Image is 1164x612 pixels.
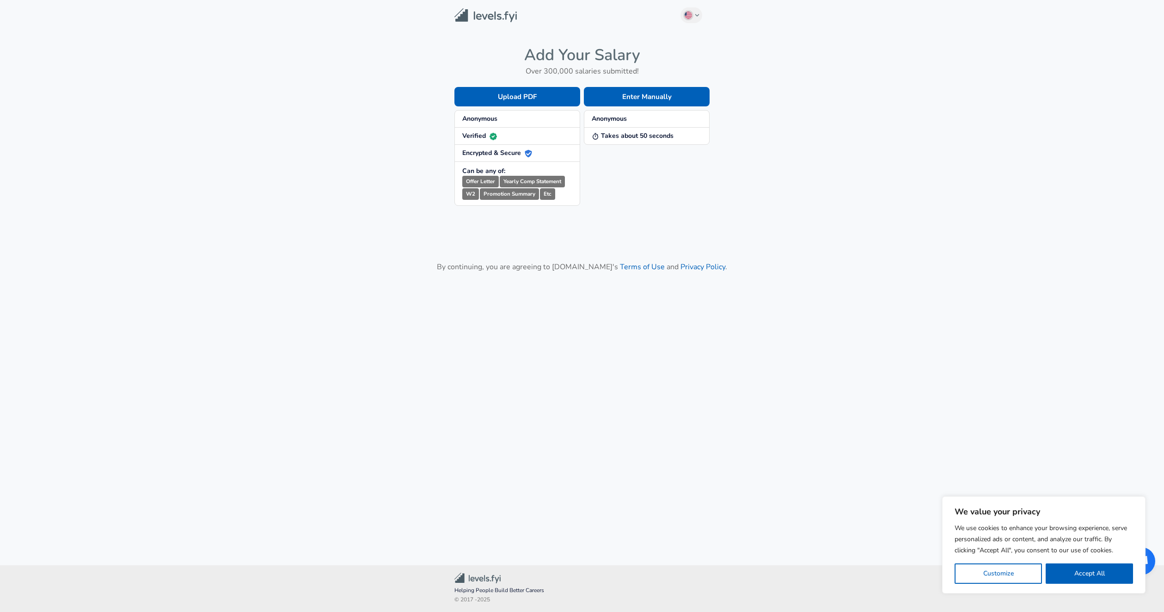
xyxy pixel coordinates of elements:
[454,45,710,65] h4: Add Your Salary
[500,176,565,187] small: Yearly Comp Statement
[955,523,1133,556] p: We use cookies to enhance your browsing experience, serve personalized ads or content, and analyz...
[955,563,1042,584] button: Customize
[955,506,1133,517] p: We value your privacy
[454,573,501,583] img: Levels.fyi Community
[680,7,703,23] button: English (US)
[620,262,665,272] a: Terms of Use
[462,167,505,175] strong: Can be any of:
[454,586,710,595] span: Helping People Build Better Careers
[680,262,725,272] a: Privacy Policy
[540,188,555,200] small: Etc
[462,148,532,157] strong: Encrypted & Secure
[480,188,539,200] small: Promotion Summary
[454,8,517,23] img: Levels.fyi
[454,65,710,78] h6: Over 300,000 salaries submitted!
[592,114,627,123] strong: Anonymous
[462,114,497,123] strong: Anonymous
[454,87,580,106] button: Upload PDF
[462,131,497,140] strong: Verified
[584,87,710,106] button: Enter Manually
[454,595,710,605] span: © 2017 - 2025
[942,496,1146,593] div: We value your privacy
[462,188,479,200] small: W2
[685,12,692,19] img: English (US)
[1046,563,1133,584] button: Accept All
[592,131,674,140] strong: Takes about 50 seconds
[462,176,499,187] small: Offer Letter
